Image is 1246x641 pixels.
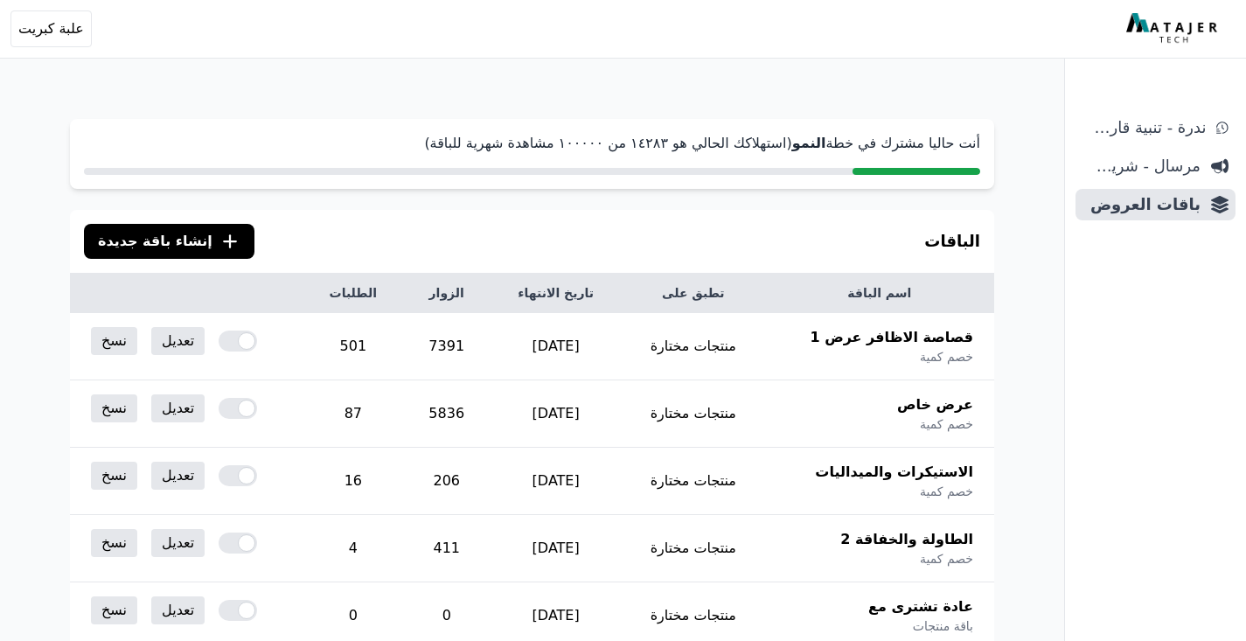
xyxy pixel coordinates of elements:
span: باقة منتجات [913,617,973,635]
td: 5836 [403,380,490,448]
a: تعديل [151,462,205,490]
span: خصم كمية [920,550,973,568]
td: 7391 [403,313,490,380]
td: منتجات مختارة [622,313,765,380]
span: عرض خاص [897,394,973,415]
td: 16 [303,448,404,515]
a: نسخ [91,394,137,422]
td: منتجات مختارة [622,448,765,515]
th: الزوار [403,274,490,313]
span: خصم كمية [920,483,973,500]
a: تعديل [151,327,205,355]
td: منتجات مختارة [622,515,765,582]
span: قصاصة الاظافر عرض 1 [810,327,973,348]
strong: النمو [792,135,826,151]
th: الطلبات [303,274,404,313]
span: عادة تشترى مع [868,596,973,617]
a: نسخ [91,327,137,355]
a: تعديل [151,596,205,624]
td: [DATE] [490,448,622,515]
span: الطاولة والخفاقة 2 [840,529,973,550]
p: أنت حاليا مشترك في خطة (استهلاكك الحالي هو ١٤٢٨۳ من ١۰۰۰۰۰ مشاهدة شهرية للباقة) [84,133,980,154]
th: تطبق على [622,274,765,313]
span: خصم كمية [920,348,973,366]
a: نسخ [91,529,137,557]
span: الاستيكرات والميداليات [815,462,973,483]
a: نسخ [91,596,137,624]
th: اسم الباقة [765,274,994,313]
td: 87 [303,380,404,448]
h3: الباقات [924,229,980,254]
a: نسخ [91,462,137,490]
a: تعديل [151,529,205,557]
span: باقات العروض [1082,192,1201,217]
span: خصم كمية [920,415,973,433]
button: علبة كبريت [10,10,92,47]
span: علبة كبريت [18,18,84,39]
span: إنشاء باقة جديدة [98,231,212,252]
td: [DATE] [490,380,622,448]
td: 411 [403,515,490,582]
td: [DATE] [490,313,622,380]
td: 501 [303,313,404,380]
td: 206 [403,448,490,515]
span: ندرة - تنبية قارب علي النفاذ [1082,115,1206,140]
button: إنشاء باقة جديدة [84,224,254,259]
td: [DATE] [490,515,622,582]
img: MatajerTech Logo [1126,13,1222,45]
th: تاريخ الانتهاء [490,274,622,313]
a: تعديل [151,394,205,422]
td: منتجات مختارة [622,380,765,448]
span: مرسال - شريط دعاية [1082,154,1201,178]
td: 4 [303,515,404,582]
